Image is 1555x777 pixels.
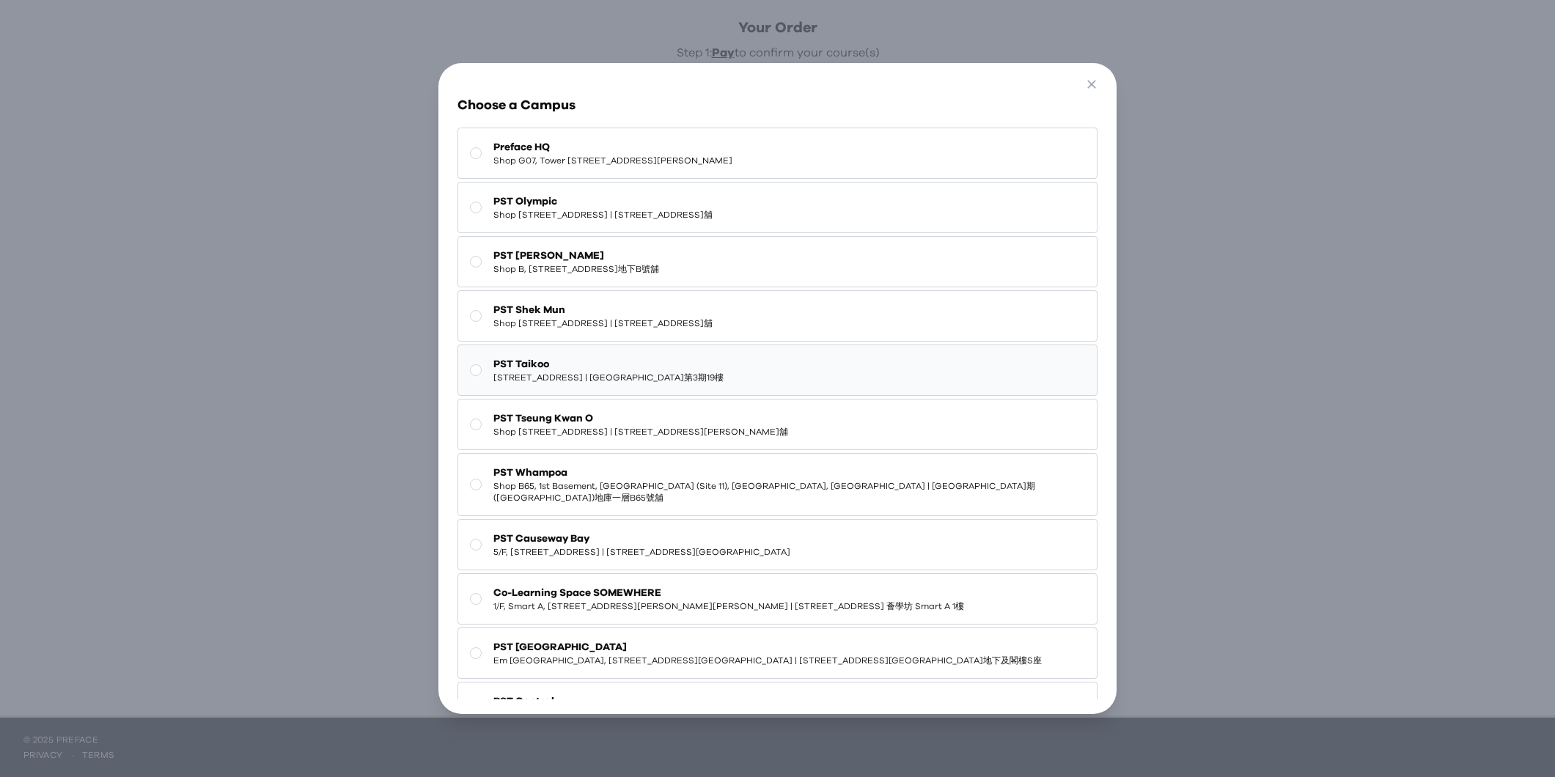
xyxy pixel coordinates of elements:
[493,411,788,426] span: PST Tseung Kwan O
[457,573,1098,625] button: Co-Learning Space SOMEWHERE1/F, Smart A, [STREET_ADDRESS][PERSON_NAME][PERSON_NAME] | [STREET_ADD...
[493,600,964,612] span: 1/F, Smart A, [STREET_ADDRESS][PERSON_NAME][PERSON_NAME] | [STREET_ADDRESS] 薈學坊 Smart A 1樓
[493,465,1086,480] span: PST Whampoa
[493,209,713,221] span: Shop [STREET_ADDRESS] | [STREET_ADDRESS]舖
[457,182,1098,233] button: PST OlympicShop [STREET_ADDRESS] | [STREET_ADDRESS]舖
[457,290,1098,342] button: PST Shek MunShop [STREET_ADDRESS] | [STREET_ADDRESS]舖
[457,682,1098,733] button: PST Central17/F, [STREET_ADDRESS] | [STREET_ADDRESS]
[457,95,1098,116] h3: Choose a Campus
[457,453,1098,516] button: PST WhampoaShop B65, 1st Basement, [GEOGRAPHIC_DATA] (Site 11), [GEOGRAPHIC_DATA], [GEOGRAPHIC_DA...
[493,372,724,383] span: [STREET_ADDRESS] | [GEOGRAPHIC_DATA]第3期19樓
[457,236,1098,287] button: PST [PERSON_NAME]Shop B, [STREET_ADDRESS]地下B號舖
[457,399,1098,450] button: PST Tseung Kwan OShop [STREET_ADDRESS] | [STREET_ADDRESS][PERSON_NAME]舖
[493,155,732,166] span: Shop G07, Tower [STREET_ADDRESS][PERSON_NAME]
[493,655,1042,666] span: Em [GEOGRAPHIC_DATA], [STREET_ADDRESS][GEOGRAPHIC_DATA] | [STREET_ADDRESS][GEOGRAPHIC_DATA]地下及閣樓S座
[493,694,697,709] span: PST Central
[457,128,1098,179] button: Preface HQShop G07, Tower [STREET_ADDRESS][PERSON_NAME]
[493,357,724,372] span: PST Taikoo
[493,303,713,317] span: PST Shek Mun
[493,140,732,155] span: Preface HQ
[457,627,1098,679] button: PST [GEOGRAPHIC_DATA]Em [GEOGRAPHIC_DATA], [STREET_ADDRESS][GEOGRAPHIC_DATA] | [STREET_ADDRESS][G...
[493,194,713,209] span: PST Olympic
[457,519,1098,570] button: PST Causeway Bay5/F, [STREET_ADDRESS] | [STREET_ADDRESS][GEOGRAPHIC_DATA]
[493,531,790,546] span: PST Causeway Bay
[493,317,713,329] span: Shop [STREET_ADDRESS] | [STREET_ADDRESS]舖
[493,248,659,263] span: PST [PERSON_NAME]
[493,586,964,600] span: Co-Learning Space SOMEWHERE
[493,426,788,438] span: Shop [STREET_ADDRESS] | [STREET_ADDRESS][PERSON_NAME]舖
[493,263,659,275] span: Shop B, [STREET_ADDRESS]地下B號舖
[457,345,1098,396] button: PST Taikoo[STREET_ADDRESS] | [GEOGRAPHIC_DATA]第3期19樓
[493,546,790,558] span: 5/F, [STREET_ADDRESS] | [STREET_ADDRESS][GEOGRAPHIC_DATA]
[493,640,1042,655] span: PST [GEOGRAPHIC_DATA]
[493,480,1086,504] span: Shop B65, 1st Basement, [GEOGRAPHIC_DATA] (Site 11), [GEOGRAPHIC_DATA], [GEOGRAPHIC_DATA] | [GEOG...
